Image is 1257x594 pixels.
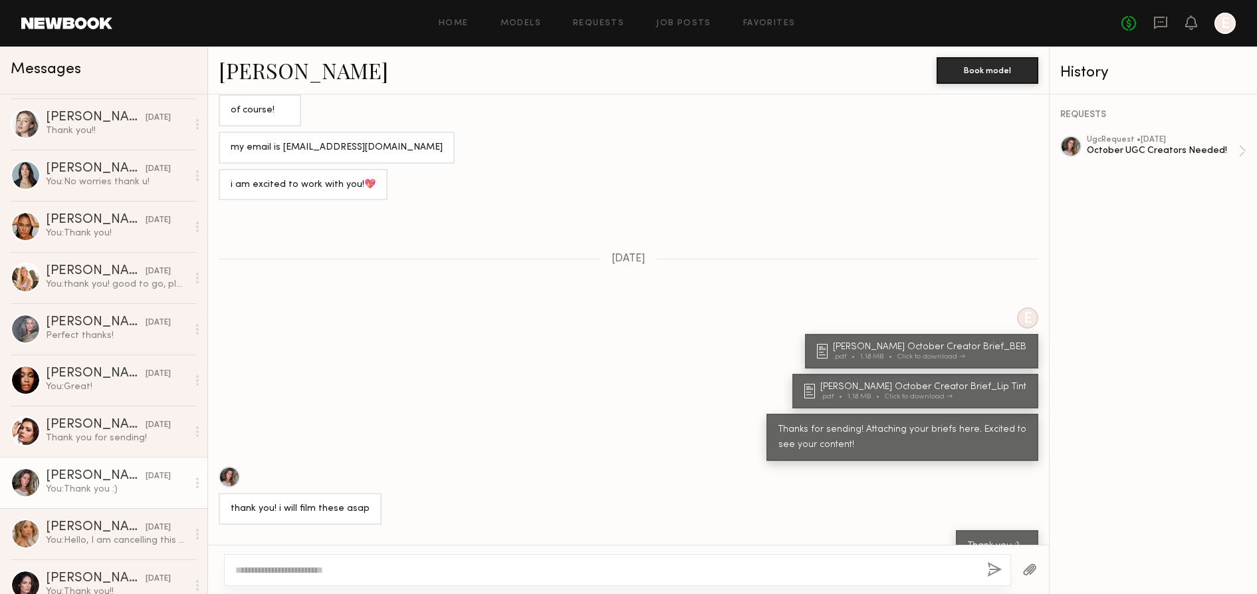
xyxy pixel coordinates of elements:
[804,382,1030,400] a: [PERSON_NAME] October Creator Brief_Lip Tint.pdf1.18 MBClick to download
[1087,136,1238,144] div: ugc Request • [DATE]
[46,483,187,496] div: You: Thank you :)
[46,521,146,534] div: [PERSON_NAME]
[968,539,1026,554] div: Thank you :)
[833,343,1030,352] div: [PERSON_NAME] October Creator Brief_BEB
[46,316,146,329] div: [PERSON_NAME]
[46,380,187,393] div: You: Great!
[46,214,146,227] div: [PERSON_NAME]
[439,19,469,28] a: Home
[46,572,146,585] div: [PERSON_NAME]
[1087,144,1238,157] div: October UGC Creators Needed!
[146,470,171,483] div: [DATE]
[231,178,376,193] div: i am excited to work with you!💖
[46,470,146,483] div: [PERSON_NAME]
[860,353,897,361] div: 1.18 MB
[46,162,146,176] div: [PERSON_NAME]
[46,418,146,432] div: [PERSON_NAME]
[833,353,860,361] div: .pdf
[231,103,289,118] div: of course!
[1060,110,1246,120] div: REQUESTS
[937,64,1038,75] a: Book model
[897,353,965,361] div: Click to download
[146,163,171,176] div: [DATE]
[820,393,848,400] div: .pdf
[1060,65,1246,80] div: History
[231,502,370,517] div: thank you! i will film these asap
[46,534,187,547] div: You: Hello, I am cancelling this booking due to no response.
[146,368,171,380] div: [DATE]
[46,227,187,239] div: You: Thank you!
[885,393,953,400] div: Click to download
[46,278,187,291] div: You: thank you! good to go, please mark on your side so I can approve :)
[146,317,171,329] div: [DATE]
[848,393,885,400] div: 1.18 MB
[46,432,187,444] div: Thank you for sending!
[146,573,171,585] div: [DATE]
[46,124,187,137] div: Thank you!!
[573,19,624,28] a: Requests
[146,265,171,278] div: [DATE]
[501,19,541,28] a: Models
[1087,136,1246,166] a: ugcRequest •[DATE]October UGC Creators Needed!
[11,62,81,77] span: Messages
[937,57,1038,84] button: Book model
[820,382,1030,392] div: [PERSON_NAME] October Creator Brief_Lip Tint
[656,19,711,28] a: Job Posts
[146,112,171,124] div: [DATE]
[46,329,187,342] div: Perfect thanks!
[817,343,1030,361] a: [PERSON_NAME] October Creator Brief_BEB.pdf1.18 MBClick to download
[146,214,171,227] div: [DATE]
[612,253,645,265] span: [DATE]
[46,111,146,124] div: [PERSON_NAME]
[743,19,796,28] a: Favorites
[1214,13,1236,34] a: E
[146,521,171,534] div: [DATE]
[219,56,388,84] a: [PERSON_NAME]
[146,419,171,432] div: [DATE]
[46,367,146,380] div: [PERSON_NAME]
[46,265,146,278] div: [PERSON_NAME]
[231,140,443,156] div: my email is [EMAIL_ADDRESS][DOMAIN_NAME]
[778,422,1026,453] div: Thanks for sending! Attaching your briefs here. Excited to see your content!
[46,176,187,188] div: You: No worries thank u!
